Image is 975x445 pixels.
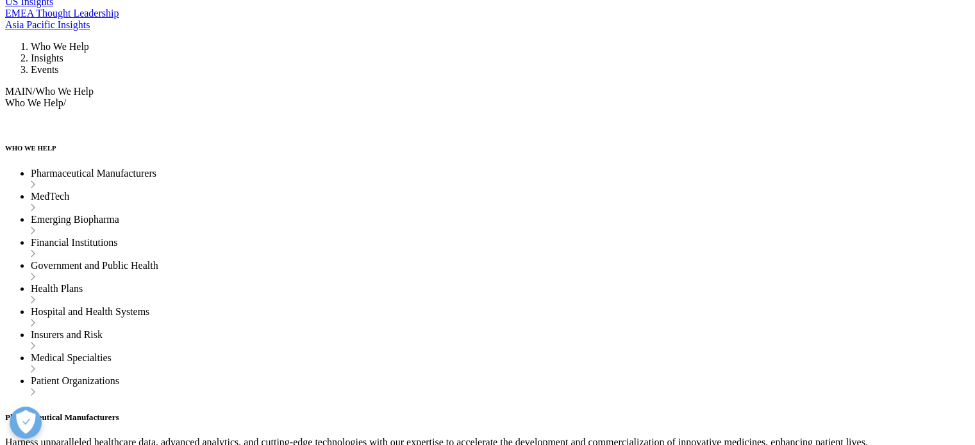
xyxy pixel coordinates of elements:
li: Emerging Biopharma [31,214,970,237]
a: Asia Pacific Insights [5,19,90,30]
li: Government and Public Health [31,260,970,283]
li: Health Plans [31,283,970,306]
li: Medical Specialties [31,352,970,375]
li: Hospital and Health Systems [31,306,970,329]
h6: WHO WE HELP [5,144,970,152]
div: / [5,86,970,97]
a: EMEA Thought Leadership [5,8,119,19]
h5: Pharmaceutical Manufacturers [5,412,970,423]
a: Insights [31,53,63,63]
span: MAIN [5,86,33,97]
button: Open Preferences [10,407,42,439]
a: Who We Help [31,41,89,52]
div: / [5,97,970,128]
li: Patient Organizations [31,375,970,398]
li: MedTech [31,191,970,214]
span: Who We Help [5,97,63,108]
li: Financial Institutions [31,237,970,260]
li: Pharmaceutical Manufacturers [31,168,970,191]
a: Events [31,64,59,75]
li: Insurers and Risk [31,329,970,352]
span: Who We Help [35,86,94,97]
